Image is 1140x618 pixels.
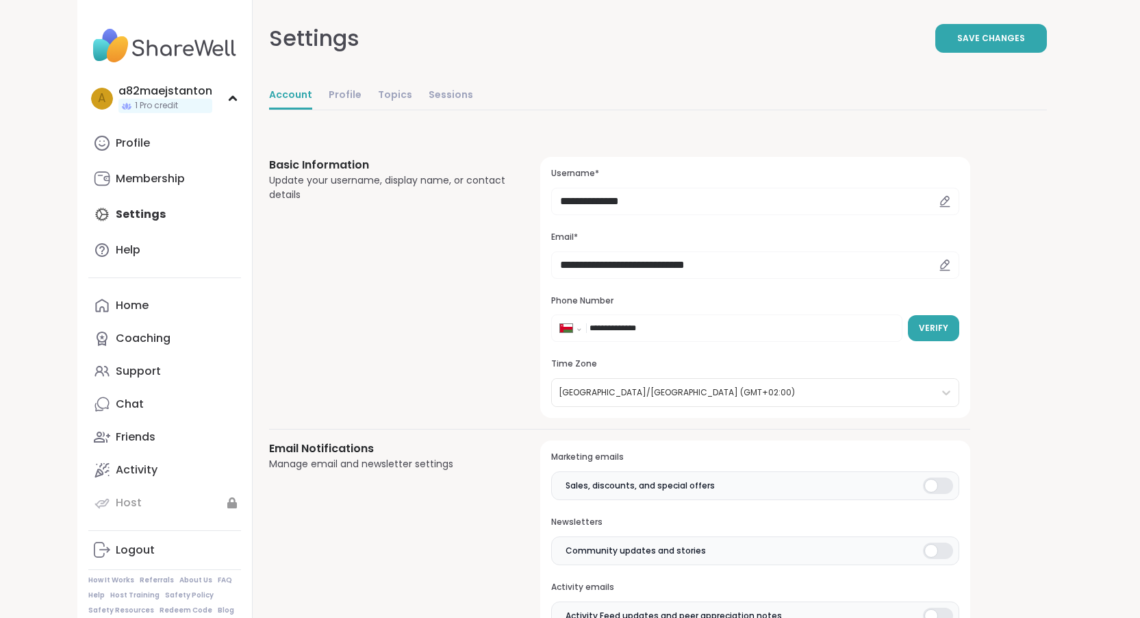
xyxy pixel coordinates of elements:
button: Verify [908,315,959,341]
div: Profile [116,136,150,151]
div: Friends [116,430,155,445]
div: Update your username, display name, or contact details [269,173,508,202]
a: Logout [88,534,241,567]
div: Activity [116,462,157,478]
h3: Newsletters [551,517,959,528]
span: 1 Pro credit [135,100,178,112]
a: Account [269,82,312,110]
a: Referrals [140,576,174,585]
div: Coaching [116,331,170,346]
a: Blog [218,606,234,615]
h3: Activity emails [551,582,959,593]
h3: Basic Information [269,157,508,173]
div: Home [116,298,149,313]
a: FAQ [218,576,232,585]
img: ShareWell Nav Logo [88,22,241,70]
div: Support [116,364,161,379]
div: a82maejstanton [118,84,212,99]
a: Support [88,355,241,388]
a: Profile [329,82,362,110]
h3: Phone Number [551,295,959,307]
span: a [98,90,105,108]
div: Settings [269,22,359,55]
a: Activity [88,454,241,486]
span: Community updates and stories [566,545,706,557]
div: Help [116,243,140,258]
a: Friends [88,421,241,454]
a: Membership [88,162,241,195]
a: Safety Resources [88,606,154,615]
a: Help [88,234,241,267]
span: Save Changes [957,32,1025,45]
a: Host [88,486,241,519]
a: Topics [378,82,412,110]
div: Manage email and newsletter settings [269,457,508,471]
a: Profile [88,127,241,160]
div: Logout [116,543,155,558]
a: Coaching [88,322,241,355]
span: Verify [919,322,948,334]
a: Redeem Code [160,606,212,615]
a: How It Works [88,576,134,585]
span: Sales, discounts, and special offers [566,480,715,492]
button: Save Changes [935,24,1047,53]
a: Chat [88,388,241,421]
a: Home [88,289,241,322]
div: Membership [116,171,185,186]
a: Sessions [429,82,473,110]
h3: Email* [551,232,959,243]
a: About Us [179,576,212,585]
h3: Email Notifications [269,441,508,457]
h3: Username* [551,168,959,180]
h3: Time Zone [551,358,959,370]
a: Help [88,591,105,600]
a: Safety Policy [165,591,214,600]
h3: Marketing emails [551,452,959,463]
div: Chat [116,397,144,412]
div: Host [116,495,142,510]
a: Host Training [110,591,160,600]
